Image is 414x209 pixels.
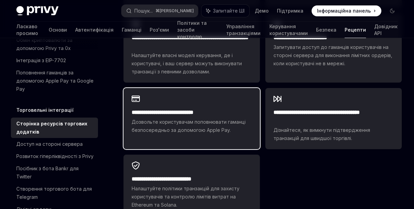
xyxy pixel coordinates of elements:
a: Поповнення гаманців за допомогою Apple Pay та Google Pay [11,67,98,95]
font: Пошук... [134,8,153,14]
font: [PERSON_NAME] [160,8,194,13]
font: Налаштуйте власні моделі керування, де і користувачі, і ваш сервер можуть виконувати транзакції з... [132,52,242,74]
font: Демо [255,8,269,14]
a: Безпека [316,22,336,38]
a: Політики та засоби контролю [177,22,218,38]
a: Довідник API [374,22,398,38]
img: темний логотип [16,6,59,16]
button: Увімкнути/вимкнути темний режим [387,5,398,16]
a: Посібник з бота Bankr для Twitter [11,162,98,183]
a: Роз'єми [150,22,169,38]
a: Ласкаво просимо [16,22,40,38]
font: Торговельні інтеграції [16,107,73,113]
font: Керування користувачами [269,23,308,36]
a: Інформаційна панель [312,5,381,16]
a: Керування користувачами [269,22,308,38]
a: Автентифікація [75,22,114,38]
a: Сторінка ресурсів торгових додатків [11,118,98,138]
font: Налаштуйте політики транзакцій для захисту користувачів та контролю лімітів витрат на Ethereum та... [132,186,239,208]
a: Рецепти [345,22,366,38]
a: Основи [49,22,67,38]
font: Роз'єми [150,27,169,33]
font: Дізнайтеся, як вимкнути підтвердження транзакцій для швидшої торгівлі. [274,127,370,141]
a: Демо [255,7,269,14]
font: Довідник API [374,23,398,36]
font: Інформаційна панель [317,8,371,14]
font: Доступ на стороні сервера [16,141,83,147]
font: Запитайте ШІ [213,8,245,14]
font: Дозвольте користувачам поповнювати гаманці безпосередньо за допомогою Apple Pay. [132,119,246,133]
a: Гаманці [122,22,142,38]
font: Підтримка [277,8,303,14]
a: Створення торгового бота для Telegram [11,183,98,203]
font: Управління транзакціями [226,23,261,36]
font: Інтеграція з EIP-7702 [16,57,66,63]
font: Сторінка ресурсів торгових додатків [16,121,87,135]
a: Розвиток гіперліквідності з Privy [11,150,98,162]
font: Створення торгового бота для Telegram [16,186,92,200]
button: Запитайте ШІ [201,5,249,17]
font: Поповнення гаманців за допомогою Apple Pay та Google Pay [16,70,94,92]
font: Запитувати доступ до гаманців користувачів на стороні сервера для виконання лімітних ордерів, кол... [274,44,392,66]
font: Політики та засоби контролю [177,20,207,39]
a: Підтримка [277,7,303,14]
button: Пошук...⌘[PERSON_NAME] [121,5,198,17]
font: Рецепти [345,27,366,33]
font: Ласкаво просимо [16,23,38,36]
font: Основи [49,27,67,33]
a: Інтеграція з EIP-7702 [11,54,98,67]
font: ⌘ [155,8,160,13]
font: Посібник з бота Bankr для Twitter [16,166,79,179]
font: Безпека [316,27,336,33]
a: Доступ на стороні сервера [11,138,98,150]
font: Розвиток гіперліквідності з Privy [16,153,94,159]
font: Автентифікація [75,27,114,33]
font: Гаманці [122,27,142,33]
a: Управління транзакціями [226,22,261,38]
